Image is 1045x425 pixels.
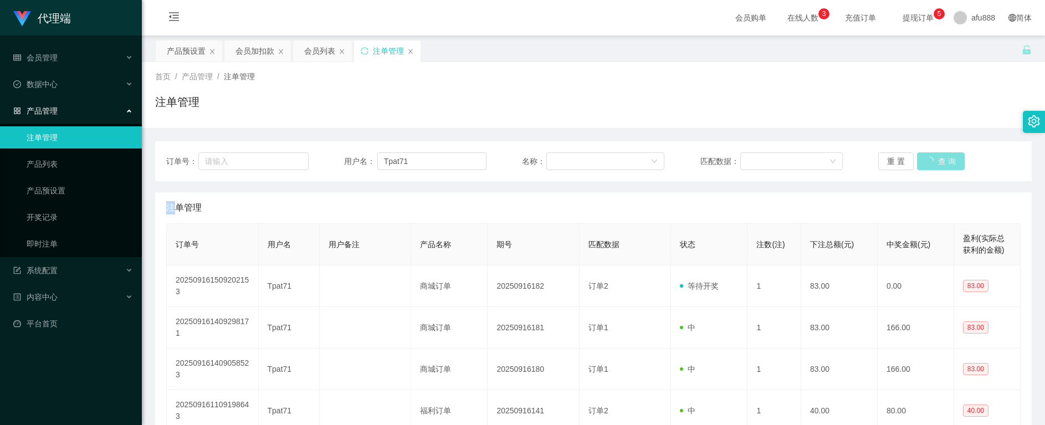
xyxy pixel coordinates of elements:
[680,240,695,249] span: 状态
[588,365,608,373] span: 订单1
[1008,14,1016,22] i: 图标: global
[839,14,882,22] span: 充值订单
[488,349,580,390] td: 20250916180
[747,307,801,349] td: 1
[259,307,320,349] td: Tpat71
[963,280,988,292] span: 83.00
[13,54,21,62] i: 图标: table
[897,14,939,22] span: 提现订单
[13,11,31,27] img: logo.9652507e.png
[182,72,213,81] span: 产品管理
[651,158,658,166] i: 图标: down
[934,8,945,19] sup: 5
[801,307,878,349] td: 83.00
[810,240,854,249] span: 下注总额(元)
[329,240,360,249] span: 用户备注
[963,321,988,334] span: 83.00
[13,266,58,275] span: 系统配置
[680,281,719,290] span: 等待开奖
[13,293,21,301] i: 图标: profile
[878,349,954,390] td: 166.00
[829,158,836,166] i: 图标: down
[411,349,488,390] td: 商城订单
[588,240,619,249] span: 匹配数据
[167,307,259,349] td: 202509161409298171
[361,47,368,55] i: 图标: sync
[27,180,133,202] a: 产品预设置
[488,307,580,349] td: 20250916181
[176,240,199,249] span: 订单号
[175,72,177,81] span: /
[878,265,954,307] td: 0.00
[411,265,488,307] td: 商城订单
[963,363,988,375] span: 83.00
[166,201,202,214] span: 注单管理
[278,48,284,55] i: 图标: close
[155,72,171,81] span: 首页
[588,281,608,290] span: 订单2
[13,13,71,22] a: 代理端
[13,80,21,88] i: 图标: check-circle-o
[339,48,345,55] i: 图标: close
[680,406,695,415] span: 中
[166,156,198,167] span: 订单号：
[1022,45,1032,55] i: 图标: unlock
[407,48,414,55] i: 图标: close
[155,94,199,110] h1: 注单管理
[747,349,801,390] td: 1
[588,406,608,415] span: 订单2
[963,404,988,417] span: 40.00
[373,40,404,62] div: 注单管理
[782,14,824,22] span: 在线人数
[411,307,488,349] td: 商城订单
[878,307,954,349] td: 166.00
[224,72,255,81] span: 注单管理
[27,233,133,255] a: 即时注单
[155,1,193,36] i: 图标: menu-fold
[938,8,941,19] p: 5
[818,8,829,19] sup: 3
[13,313,133,335] a: 图标: dashboard平台首页
[268,240,291,249] span: 用户名
[27,206,133,228] a: 开奖记录
[13,293,58,301] span: 内容中心
[822,8,826,19] p: 3
[167,40,206,62] div: 产品预设置
[680,323,695,332] span: 中
[27,153,133,175] a: 产品列表
[588,323,608,332] span: 订单1
[878,152,914,170] button: 重 置
[13,267,21,274] i: 图标: form
[700,156,740,167] span: 匹配数据：
[963,234,1005,254] span: 盈利(实际总获利的金额)
[259,349,320,390] td: Tpat71
[13,53,58,62] span: 会员管理
[1028,115,1040,127] i: 图标: setting
[801,265,878,307] td: 83.00
[344,156,377,167] span: 用户名：
[13,80,58,89] span: 数据中心
[488,265,580,307] td: 20250916182
[887,240,930,249] span: 中奖金额(元)
[209,48,216,55] i: 图标: close
[756,240,785,249] span: 注数(注)
[496,240,512,249] span: 期号
[198,152,309,170] input: 请输入
[27,126,133,149] a: 注单管理
[235,40,274,62] div: 会员加扣款
[217,72,219,81] span: /
[801,349,878,390] td: 83.00
[304,40,335,62] div: 会员列表
[747,265,801,307] td: 1
[167,265,259,307] td: 202509161509202153
[377,152,486,170] input: 请输入
[38,1,71,36] h1: 代理端
[259,265,320,307] td: Tpat71
[167,349,259,390] td: 202509161409058523
[13,106,58,115] span: 产品管理
[522,156,546,167] span: 名称：
[680,365,695,373] span: 中
[13,107,21,115] i: 图标: appstore-o
[420,240,451,249] span: 产品名称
